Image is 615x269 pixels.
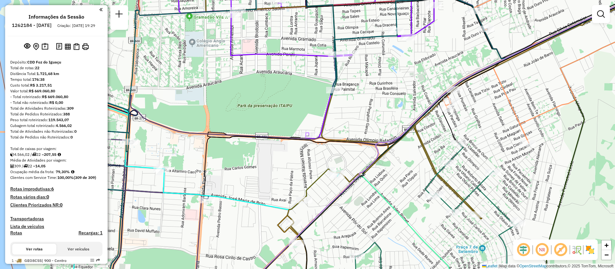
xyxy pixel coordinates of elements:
strong: 4.566,02 [56,123,72,128]
span: Ocupação média da frota: [10,169,54,174]
strong: 14,05 [35,164,45,168]
button: Exibir sessão original [23,41,32,52]
strong: 22 [35,65,39,70]
em: Opções [90,258,94,262]
h6: 1262184 - [DATE] [12,22,52,28]
h4: Lista de veículos [10,224,102,229]
img: Exibir/Ocultar setores [585,245,595,255]
span: | [498,264,499,268]
span: − [604,251,609,259]
div: Peso total roteirizado: [10,117,102,123]
h4: Rotas vários dias: [10,194,102,200]
h4: Transportadoras [10,216,102,222]
a: OpenStreetMap [520,264,547,268]
div: Total de Atividades não Roteirizadas: [10,129,102,134]
div: 4.566,02 / 22 = [10,152,102,157]
span: Exibir rótulo [553,242,568,257]
span: Ocultar deslocamento [516,242,531,257]
strong: R$ 669.060,80 [42,94,68,99]
button: Ver rotas [12,244,56,255]
i: Cubagem total roteirizado [10,153,14,156]
h4: Recargas: 1 [78,230,102,236]
div: Total de caixas por viagem: [10,146,102,152]
i: Total de rotas [23,164,28,168]
h4: Rotas improdutivas: [10,186,102,192]
strong: CDD Foz do Iguaçu [27,60,61,64]
div: Custo total: [10,82,102,88]
i: Meta Caixas/viagem: 195,05 Diferença: 12,50 [58,153,61,156]
span: | 900 - Centro [42,258,67,263]
i: Total de Atividades [10,164,14,168]
a: Leaflet [482,264,497,268]
div: Depósito: [10,59,102,65]
strong: 309 [67,106,74,111]
a: Nova sessão e pesquisa [113,8,126,22]
a: Exibir filtros [594,8,607,21]
div: Valor total: [10,88,102,94]
button: Centralizar mapa no depósito ou ponto de apoio [32,42,40,52]
div: - Total não roteirizado: [10,100,102,105]
a: Clique aqui para minimizar o painel [99,6,102,13]
strong: 0 [60,202,62,208]
div: Map data © contributors,© 2025 TomTom, Microsoft [480,264,615,269]
button: Logs desbloquear sessão [55,42,63,52]
strong: 100,00% [57,175,74,180]
strong: 0 [74,129,77,134]
div: 309 / 22 = [10,163,102,169]
strong: R$ 0,00 [49,100,63,105]
span: + [604,241,609,249]
div: Total de rotas: [10,65,102,71]
button: Painel de Sugestão [40,42,50,52]
button: Imprimir Rotas [81,42,90,51]
div: Total de Pedidos Roteirizados: [10,111,102,117]
strong: 207,55 [44,152,56,157]
em: Rota exportada [96,258,100,262]
div: Total de Pedidos não Roteirizados: [10,134,102,140]
div: Total de Atividades Roteirizadas: [10,105,102,111]
strong: 119.543,07 [48,117,69,122]
button: Visualizar Romaneio [72,42,81,51]
span: Ocultar NR [534,242,550,257]
a: Zoom out [602,250,611,260]
strong: 0 [46,194,49,200]
strong: 79,30% [56,169,70,174]
div: Tempo total: [10,77,102,82]
strong: (309 de 309) [74,175,96,180]
em: Média calculada utilizando a maior ocupação (%Peso ou %Cubagem) de cada rota da sessão. Rotas cro... [71,170,74,174]
img: Fluxo de ruas [571,245,582,255]
h4: Clientes Priorizados NR: [10,202,102,208]
strong: 1.721,68 km [37,71,59,76]
button: Visualizar relatório de Roteirização [63,42,72,51]
div: Criação: [DATE] 19:29 [55,23,98,29]
span: GEO8C55 [24,258,42,263]
strong: R$ 3.217,51 [30,83,52,88]
div: - Total roteirizado: [10,94,102,100]
span: Clientes com Service Time: [10,175,57,180]
h4: Informações da Sessão [29,14,84,20]
div: Média de Atividades por viagem: [10,157,102,163]
strong: R$ 669.060,80 [29,88,55,93]
strong: 0 [70,135,73,139]
a: Zoom in [602,240,611,250]
div: Cubagem total roteirizado: [10,123,102,129]
strong: 176:38 [32,77,45,82]
i: Total de rotas [32,153,36,156]
div: Distância Total: [10,71,102,77]
strong: 6 [51,186,54,192]
a: Rotas [10,230,22,236]
strong: 388 [63,112,70,116]
span: 1 - [12,258,67,263]
button: Ver veículos [56,244,101,255]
